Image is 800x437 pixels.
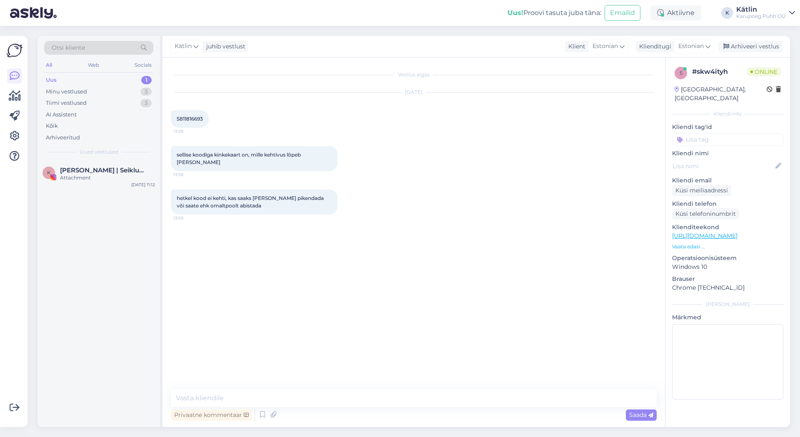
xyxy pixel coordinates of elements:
a: [URL][DOMAIN_NAME] [672,232,737,240]
p: Brauser [672,275,783,283]
div: K [721,7,733,19]
div: Klienditugi [636,42,671,51]
div: [PERSON_NAME] [672,301,783,308]
span: Kätlin [175,42,192,51]
p: Windows 10 [672,263,783,271]
a: KätlinKarupoeg Puhh OÜ [736,6,795,20]
span: 5811816693 [177,116,203,122]
span: Estonian [592,42,618,51]
p: Kliendi tag'id [672,123,783,131]
div: Web [86,60,101,71]
span: hetkel kood ei kehti, kas saaks [PERSON_NAME] pikendada või saate ehk omaltpoolt abistada [177,195,325,209]
img: Askly Logo [7,43,22,58]
span: sellise koodiga kinkekaart on, mille kehtivus lõpeb [PERSON_NAME] [177,152,302,165]
p: Kliendi email [672,176,783,185]
span: 13:58 [173,128,205,134]
div: Uus [46,76,57,84]
span: Saada [629,411,653,419]
div: All [44,60,54,71]
div: 1 [141,76,152,84]
div: Proovi tasuta juba täna: [507,8,601,18]
span: Estonian [678,42,704,51]
p: Klienditeekond [672,223,783,232]
input: Lisa tag [672,133,783,146]
p: Vaata edasi ... [672,243,783,250]
div: Arhiveeritud [46,134,80,142]
div: [GEOGRAPHIC_DATA], [GEOGRAPHIC_DATA] [675,85,767,103]
button: Emailid [605,5,640,21]
div: Küsi telefoninumbrit [672,208,739,220]
span: 13:59 [173,215,205,221]
b: Uus! [507,9,523,17]
div: Kliendi info [672,110,783,118]
span: Kristin Indov | Seiklused koos lastega [60,167,147,174]
div: 3 [140,88,152,96]
p: Operatsioonisüsteem [672,254,783,263]
p: Kliendi nimi [672,149,783,158]
p: Kliendi telefon [672,200,783,208]
div: Kõik [46,122,58,130]
div: Arhiveeri vestlus [718,41,782,52]
p: Chrome [TECHNICAL_ID] [672,283,783,292]
div: Klient [565,42,585,51]
span: 13:58 [173,172,205,178]
div: Tiimi vestlused [46,99,87,107]
div: Kätlin [736,6,786,13]
div: [DATE] 11:12 [131,182,155,188]
p: Märkmed [672,313,783,322]
div: # skw4ityh [692,67,747,77]
span: K [47,169,51,176]
input: Lisa nimi [672,162,774,171]
div: Küsi meiliaadressi [672,185,731,196]
div: Minu vestlused [46,88,87,96]
div: [DATE] [171,88,657,96]
div: Vestlus algas [171,71,657,78]
div: AI Assistent [46,111,77,119]
div: Karupoeg Puhh OÜ [736,13,786,20]
div: Attachment [60,174,155,182]
span: Uued vestlused [80,148,118,156]
span: s [680,70,682,76]
div: Aktiivne [650,5,701,20]
div: juhib vestlust [203,42,245,51]
div: Socials [133,60,153,71]
div: Privaatne kommentaar [171,409,252,421]
span: Online [747,67,781,76]
span: Otsi kliente [52,43,85,52]
div: 3 [140,99,152,107]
